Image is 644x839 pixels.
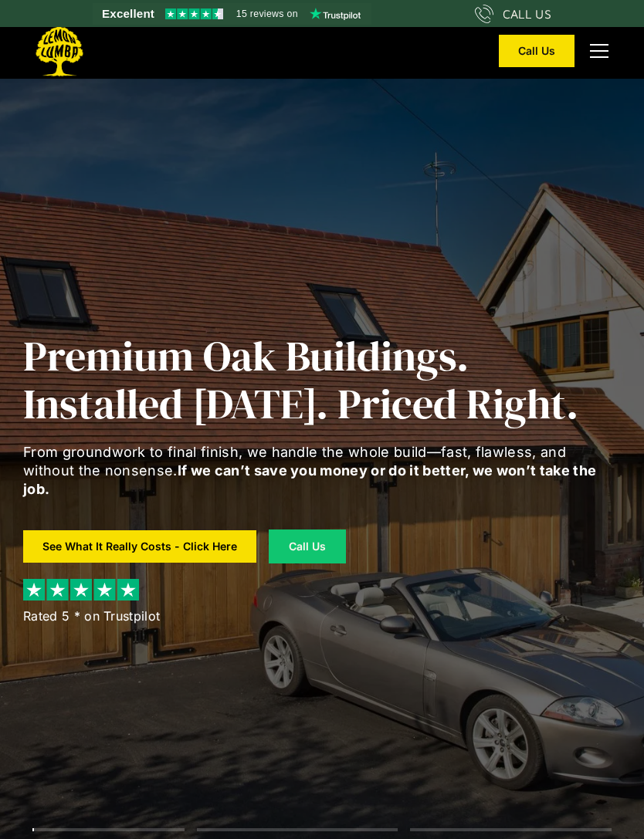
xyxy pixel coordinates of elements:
[93,3,371,25] a: See Lemon Lumba reviews on Trustpilot
[23,462,596,497] strong: If we can’t save you money or do it better, we won’t take the job.
[581,32,612,69] div: menu
[475,5,551,23] a: CALL US
[165,8,223,19] img: Trustpilot 4.5 stars
[310,8,361,20] img: Trustpilot logo
[23,530,256,563] a: See What It Really Costs - Click Here
[269,529,346,563] a: Call Us
[23,332,616,428] h1: Premium Oak Buildings. Installed [DATE]. Priced Right.
[288,540,327,553] div: Call Us
[23,443,616,499] p: From groundwork to final finish, we handle the whole build—fast, flawless, and without the nonsense.
[236,5,298,23] span: 15 reviews on
[518,46,555,56] div: Call Us
[499,35,575,67] a: Call Us
[23,607,160,625] div: Rated 5 * on Trustpilot
[102,5,154,23] span: Excellent
[503,5,551,23] div: CALL US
